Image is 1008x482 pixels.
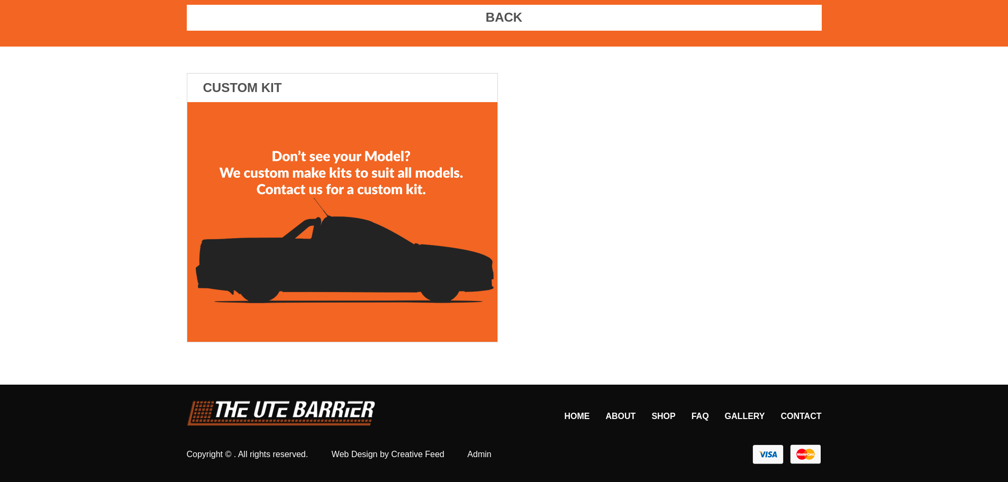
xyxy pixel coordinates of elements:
[187,102,497,342] img: Custom Kit
[187,74,497,342] a: Custom Kit
[752,444,822,464] img: Paypal - Visa - Mastercard
[187,401,375,426] img: footer-logo.png
[692,412,709,421] a: FAQ
[605,412,635,421] a: About
[187,449,492,459] div: Copyright © . All rights reserved.
[467,450,491,459] a: Admin
[332,450,444,459] a: Web Design by Creative Feed
[187,5,822,31] a: BACK
[780,412,821,421] a: Contact
[651,412,675,421] a: Shop
[725,412,765,421] a: Gallery
[564,412,589,421] a: Home
[187,74,497,102] h3: Custom Kit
